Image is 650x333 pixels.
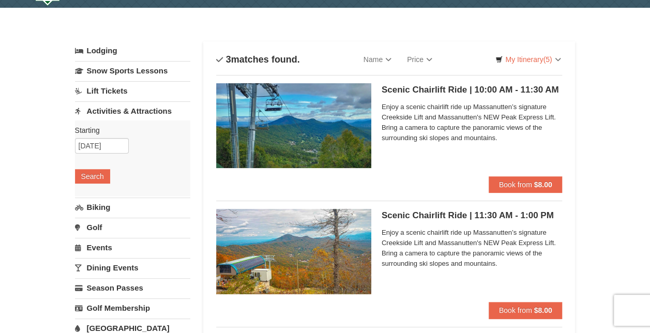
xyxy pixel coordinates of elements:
[75,198,190,217] a: Biking
[534,306,552,314] strong: $8.00
[75,61,190,80] a: Snow Sports Lessons
[543,55,552,64] span: (5)
[382,102,563,143] span: Enjoy a scenic chairlift ride up Massanutten’s signature Creekside Lift and Massanutten's NEW Pea...
[489,302,563,319] button: Book from $8.00
[75,101,190,120] a: Activities & Attractions
[534,180,552,189] strong: $8.00
[216,54,300,65] h4: matches found.
[499,180,532,189] span: Book from
[216,209,371,294] img: 24896431-13-a88f1aaf.jpg
[382,228,563,269] span: Enjoy a scenic chairlift ride up Massanutten’s signature Creekside Lift and Massanutten's NEW Pea...
[75,298,190,317] a: Golf Membership
[382,210,563,221] h5: Scenic Chairlift Ride | 11:30 AM - 1:00 PM
[382,85,563,95] h5: Scenic Chairlift Ride | 10:00 AM - 11:30 AM
[499,306,532,314] span: Book from
[489,176,563,193] button: Book from $8.00
[216,83,371,168] img: 24896431-1-a2e2611b.jpg
[75,278,190,297] a: Season Passes
[75,258,190,277] a: Dining Events
[75,218,190,237] a: Golf
[75,238,190,257] a: Events
[226,54,231,65] span: 3
[75,169,110,184] button: Search
[75,81,190,100] a: Lift Tickets
[75,41,190,60] a: Lodging
[75,125,183,135] label: Starting
[399,49,440,70] a: Price
[489,52,567,67] a: My Itinerary(5)
[356,49,399,70] a: Name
